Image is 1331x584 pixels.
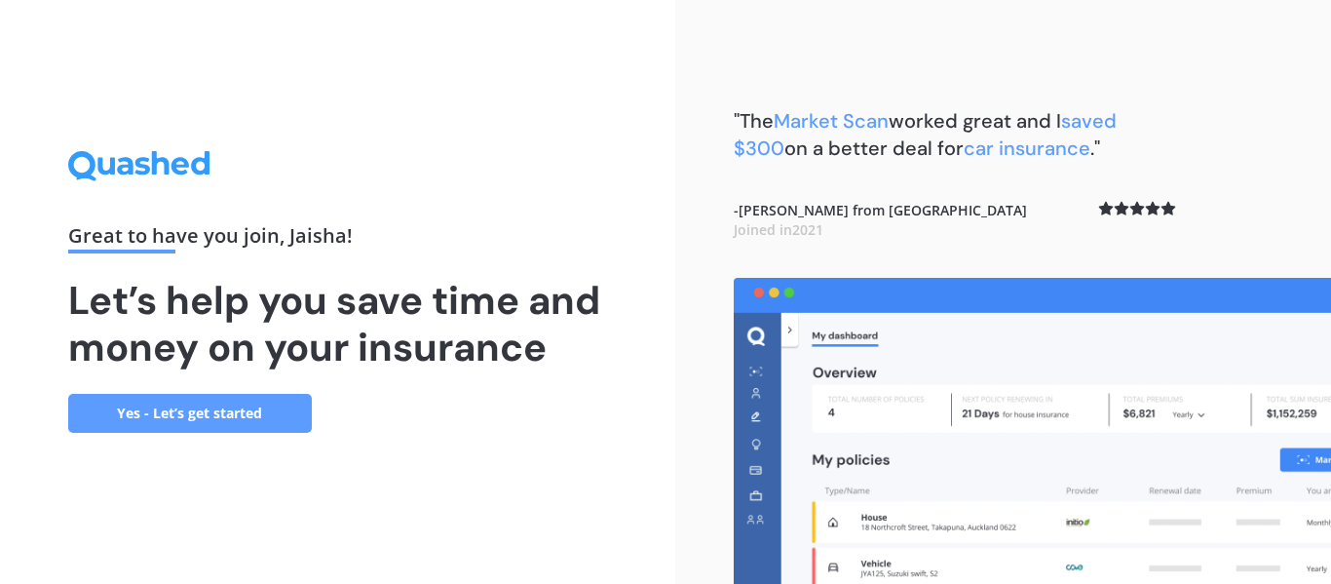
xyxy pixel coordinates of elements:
span: car insurance [964,136,1090,161]
span: Joined in 2021 [734,220,823,239]
a: Yes - Let’s get started [68,394,312,433]
div: Great to have you join , Jaisha ! [68,226,608,253]
img: dashboard.webp [734,278,1331,584]
span: saved $300 [734,108,1117,161]
b: "The worked great and I on a better deal for ." [734,108,1117,161]
span: Market Scan [774,108,889,134]
b: - [PERSON_NAME] from [GEOGRAPHIC_DATA] [734,201,1027,239]
h1: Let’s help you save time and money on your insurance [68,277,608,370]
